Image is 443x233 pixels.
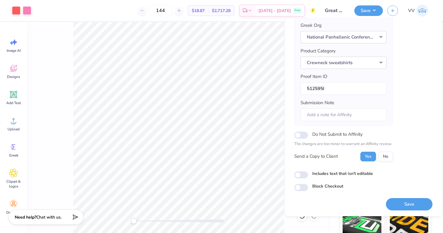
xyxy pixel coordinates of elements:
[301,108,386,121] input: Add a note for Affinity
[7,48,21,53] span: Image AI
[354,5,383,16] button: Save
[301,57,386,69] button: Crewneck sweatshirts
[405,5,431,17] a: VV
[320,5,350,17] input: Untitled Design
[386,198,432,210] button: Save
[212,8,231,14] span: $2,717.28
[7,74,20,79] span: Designs
[9,153,18,158] span: Greek
[294,153,338,160] div: Send a Copy to Client
[301,73,327,80] label: Proof Item ID
[312,170,373,177] label: Includes text that isn't editable
[131,218,137,224] div: Accessibility label
[8,127,20,132] span: Upload
[312,131,363,138] label: Do Not Submit to Affinity
[301,100,334,107] label: Submission Note
[408,7,415,14] span: VV
[301,48,336,55] label: Product Category
[378,152,393,161] button: No
[301,22,322,29] label: Greek Org
[301,31,386,43] button: National Panhellenic Conference
[15,214,36,220] strong: Need help?
[416,5,428,17] img: Via Villanueva
[294,141,393,148] p: The changes are too minor to warrant an Affinity review.
[6,101,21,105] span: Add Text
[295,8,300,13] span: Free
[258,8,291,14] span: [DATE] - [DATE]
[360,152,376,161] button: Yes
[312,183,343,189] label: Block Checkout
[36,214,62,220] span: Chat with us.
[6,210,21,215] span: Decorate
[4,179,23,189] span: Clipart & logos
[192,8,205,14] span: $18.87
[149,5,172,16] input: – –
